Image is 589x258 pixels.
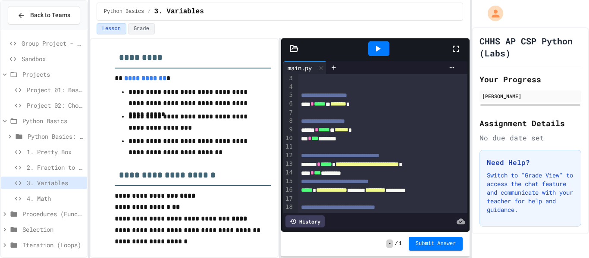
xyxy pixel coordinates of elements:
div: 9 [283,125,294,134]
button: Submit Answer [409,237,463,251]
div: 13 [283,160,294,168]
span: Python Basics: To Reviews [28,132,84,141]
h1: CHHS AP CSP Python (Labs) [479,35,581,59]
div: 10 [283,134,294,143]
span: 2. Fraction to Decimal [27,163,84,172]
div: 14 [283,168,294,177]
div: 3 [283,74,294,83]
span: Iteration (Loops) [22,240,84,249]
div: [PERSON_NAME] [482,92,579,100]
div: 7 [283,109,294,117]
div: 16 [283,186,294,194]
div: main.py [283,63,316,72]
div: 6 [283,99,294,108]
span: 1 [399,240,402,247]
span: 4. Math [27,194,84,203]
span: / [395,240,398,247]
span: / [147,8,150,15]
div: 17 [283,195,294,203]
span: Projects [22,70,84,79]
h3: Need Help? [487,157,574,168]
div: 15 [283,177,294,186]
span: 3. Variables [27,178,84,187]
div: 8 [283,117,294,125]
div: 18 [283,203,294,211]
button: Grade [128,23,155,34]
span: 3. Variables [154,6,204,17]
span: - [386,239,393,248]
span: Selection [22,225,84,234]
div: 11 [283,143,294,151]
div: 4 [283,83,294,91]
span: Python Basics [104,8,144,15]
span: 1. Pretty Box [27,147,84,156]
span: Python Basics [22,116,84,125]
span: Back to Teams [30,11,70,20]
span: Project 02: Choose-Your-Own Adventure [27,101,84,110]
span: Procedures (Functions) [22,209,84,218]
div: My Account [479,3,505,23]
button: Back to Teams [8,6,80,25]
div: 5 [283,91,294,99]
span: Submit Answer [416,240,456,247]
div: No due date set [479,133,581,143]
h2: Your Progress [479,73,581,85]
div: History [285,215,325,227]
h2: Assignment Details [479,117,581,129]
button: Lesson [97,23,126,34]
div: 12 [283,151,294,160]
span: Group Project - Mad Libs [22,39,84,48]
div: main.py [283,61,327,74]
p: Switch to "Grade View" to access the chat feature and communicate with your teacher for help and ... [487,171,574,214]
span: Project 01: Basic List Analysis [27,85,84,94]
span: Sandbox [22,54,84,63]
